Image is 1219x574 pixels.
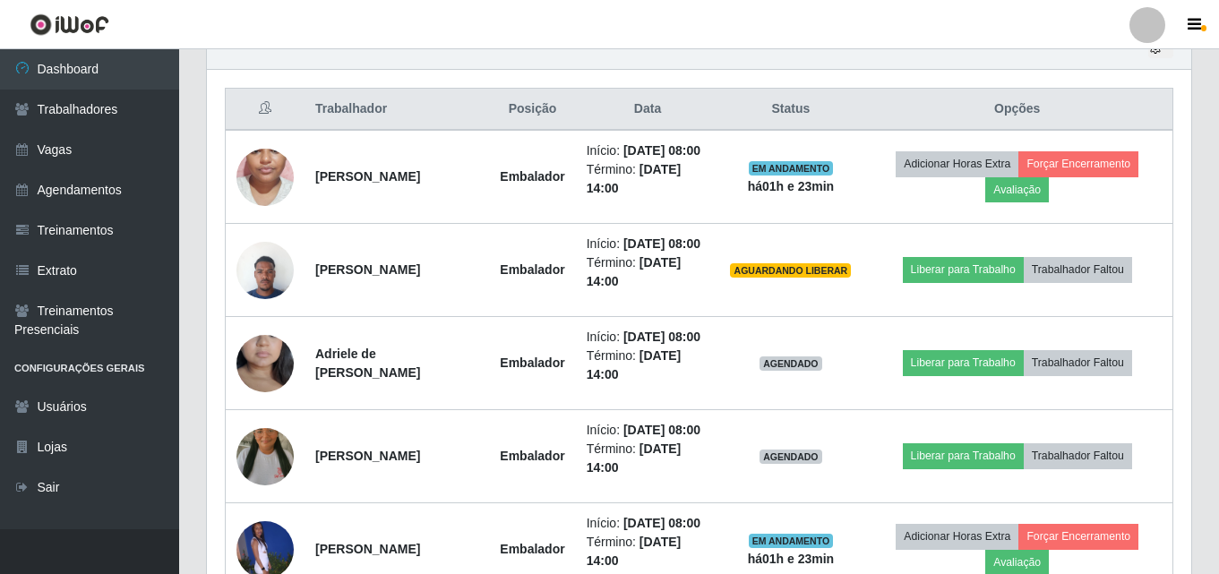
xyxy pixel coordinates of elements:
[749,161,834,176] span: EM ANDAMENTO
[587,141,709,160] li: Início:
[730,263,851,278] span: AGUARDANDO LIBERAR
[315,169,420,184] strong: [PERSON_NAME]
[500,169,564,184] strong: Embalador
[30,13,109,36] img: CoreUI Logo
[903,443,1024,468] button: Liberar para Trabalho
[305,89,489,131] th: Trabalhador
[489,89,575,131] th: Posição
[623,330,700,344] time: [DATE] 08:00
[587,440,709,477] li: Término:
[587,235,709,253] li: Início:
[587,514,709,533] li: Início:
[623,423,700,437] time: [DATE] 08:00
[749,534,834,548] span: EM ANDAMENTO
[985,177,1049,202] button: Avaliação
[903,257,1024,282] button: Liberar para Trabalho
[500,262,564,277] strong: Embalador
[903,350,1024,375] button: Liberar para Trabalho
[748,552,835,566] strong: há 01 h e 23 min
[587,328,709,347] li: Início:
[587,160,709,198] li: Término:
[236,113,294,240] img: 1713530929914.jpeg
[587,533,709,570] li: Término:
[1024,350,1132,375] button: Trabalhador Faltou
[500,356,564,370] strong: Embalador
[1018,151,1138,176] button: Forçar Encerramento
[862,89,1172,131] th: Opções
[587,347,709,384] li: Término:
[587,421,709,440] li: Início:
[623,143,700,158] time: [DATE] 08:00
[896,151,1018,176] button: Adicionar Horas Extra
[896,524,1018,549] button: Adicionar Horas Extra
[760,356,822,371] span: AGENDADO
[236,406,294,508] img: 1744320952453.jpeg
[236,299,294,426] img: 1734548593883.jpeg
[500,542,564,556] strong: Embalador
[315,449,420,463] strong: [PERSON_NAME]
[760,450,822,464] span: AGENDADO
[623,516,700,530] time: [DATE] 08:00
[315,347,420,380] strong: Adriele de [PERSON_NAME]
[623,236,700,251] time: [DATE] 08:00
[587,253,709,291] li: Término:
[719,89,862,131] th: Status
[1018,524,1138,549] button: Forçar Encerramento
[236,232,294,308] img: 1732034222988.jpeg
[315,262,420,277] strong: [PERSON_NAME]
[1024,443,1132,468] button: Trabalhador Faltou
[748,179,835,193] strong: há 01 h e 23 min
[576,89,720,131] th: Data
[500,449,564,463] strong: Embalador
[315,542,420,556] strong: [PERSON_NAME]
[1024,257,1132,282] button: Trabalhador Faltou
